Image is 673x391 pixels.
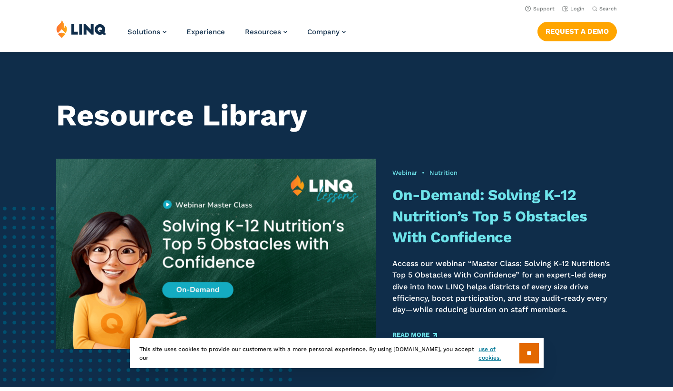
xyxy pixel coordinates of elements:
a: Company [307,28,346,36]
a: Webinar [392,169,417,176]
span: Solutions [127,28,160,36]
nav: Button Navigation [537,20,617,41]
img: LINQ | K‑12 Software [56,20,107,38]
div: • [392,169,617,177]
div: This site uses cookies to provide our customers with a more personal experience. By using [DOMAIN... [130,338,544,368]
h1: Resource Library [56,98,617,132]
a: Nutrition [429,169,458,176]
span: Search [599,6,617,12]
nav: Primary Navigation [127,20,346,51]
a: use of cookies. [478,345,519,362]
span: Company [307,28,340,36]
a: Experience [186,28,225,36]
a: Solutions [127,28,166,36]
a: Read More [392,332,437,338]
a: Support [525,6,555,12]
a: Request a Demo [537,22,617,41]
span: Resources [245,28,281,36]
p: Access our webinar “Master Class: Solving K-12 Nutrition’s Top 5 Obstacles With Confidence” for a... [392,258,617,316]
a: On-Demand: Solving K-12 Nutrition’s Top 5 Obstacles With Confidence [392,186,587,246]
a: Login [562,6,585,12]
button: Open Search Bar [592,5,617,12]
a: Resources [245,28,287,36]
